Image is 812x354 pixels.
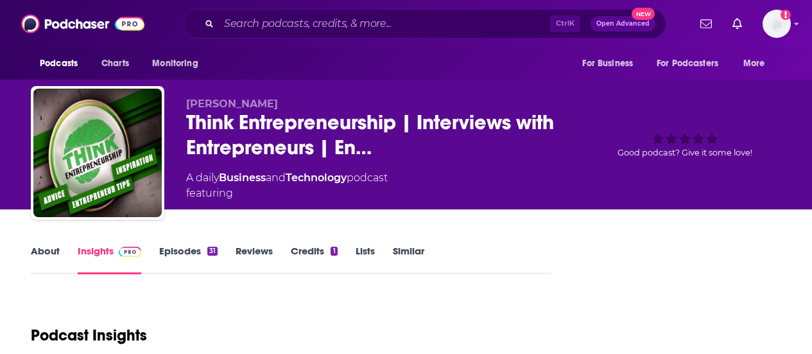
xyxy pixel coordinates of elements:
a: InsightsPodchaser Pro [78,245,141,274]
button: open menu [573,51,649,76]
span: Open Advanced [596,21,650,27]
button: open menu [648,51,737,76]
div: Good podcast? Give it some love! [589,98,781,178]
a: Episodes31 [159,245,218,274]
a: Credits1 [291,245,337,274]
span: Logged in as SimonElement [763,10,791,38]
a: Similar [393,245,424,274]
button: Show profile menu [763,10,791,38]
svg: Add a profile image [781,10,791,20]
span: and [266,172,286,184]
a: Charts [93,51,137,76]
a: Show notifications dropdown [727,13,747,35]
span: featuring [186,186,388,201]
span: [PERSON_NAME] [186,98,278,110]
div: Search podcasts, credits, & more... [184,9,666,39]
img: User Profile [763,10,791,38]
a: Lists [356,245,375,274]
span: For Podcasters [657,55,718,73]
img: Think Entrepreneurship | Interviews with Entrepreneurs | Entrepreneur Tips, Advice, and Inspiration [33,89,162,217]
button: open menu [734,51,781,76]
span: New [632,8,655,20]
a: Business [219,172,266,184]
a: Technology [286,172,347,184]
input: Search podcasts, credits, & more... [219,13,550,34]
img: Podchaser - Follow, Share and Rate Podcasts [21,12,144,36]
a: Show notifications dropdown [695,13,717,35]
span: Podcasts [40,55,78,73]
div: A daily podcast [186,170,388,201]
span: Good podcast? Give it some love! [618,148,752,157]
span: More [743,55,765,73]
div: 1 [331,247,337,256]
a: Reviews [236,245,273,274]
span: For Business [582,55,633,73]
button: open menu [143,51,214,76]
button: open menu [31,51,94,76]
a: About [31,245,60,274]
img: Podchaser Pro [119,247,141,257]
h1: Podcast Insights [31,326,147,345]
span: Monitoring [152,55,198,73]
div: 31 [207,247,218,256]
button: Open AdvancedNew [591,16,655,31]
span: Charts [101,55,129,73]
span: Ctrl K [550,15,580,32]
